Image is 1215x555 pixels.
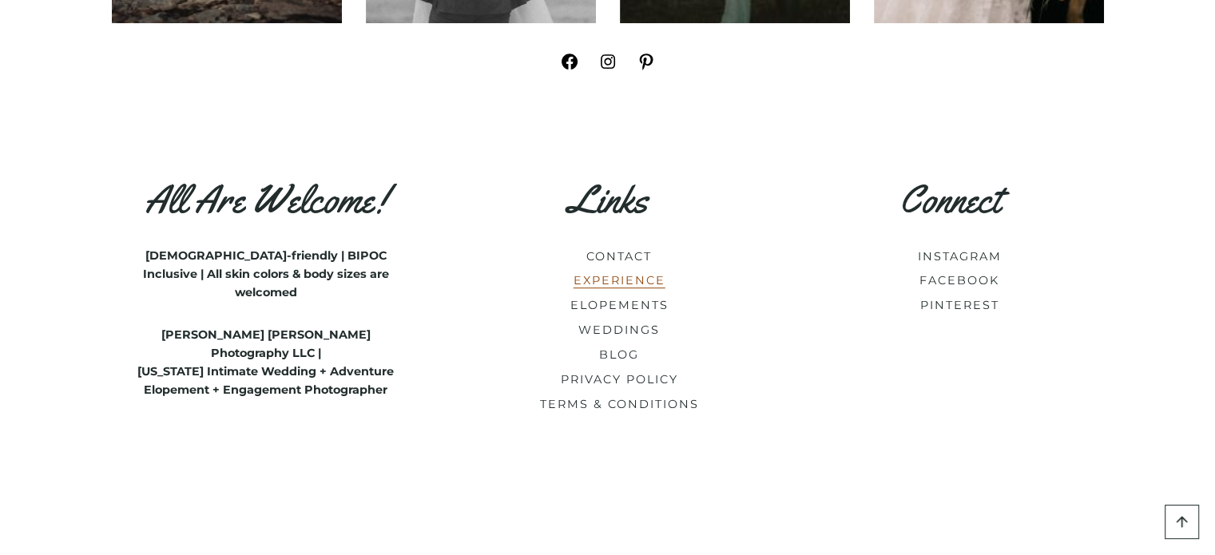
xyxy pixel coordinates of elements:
a: Scroll to top [1165,505,1199,539]
a: BLOG [599,347,639,362]
strong: [DEMOGRAPHIC_DATA]-friendly | BIPOC Inclusive | All skin colors & body sizes are welcomed [143,248,389,299]
a: PRIVACY POLICY [561,372,678,387]
a: ELOPEMENTS [570,298,669,312]
h3: Connect [815,176,1085,223]
h3: Links [473,176,743,223]
a: EXPERIENCE [574,273,665,287]
a: FACEBOOK [919,273,999,287]
strong: [PERSON_NAME] [PERSON_NAME] Photography LLC | [US_STATE] Intimate Wedding + Adventure Elopement +... [137,327,394,397]
a: WEDDINGS [578,323,660,337]
a: TERMS & CONDITIONS [540,397,699,411]
h3: All Are Welcome! [131,176,401,223]
a: INSTAGRAM [918,249,1002,264]
a: CONTACT [586,249,652,264]
a: PINTEREST [920,298,999,312]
